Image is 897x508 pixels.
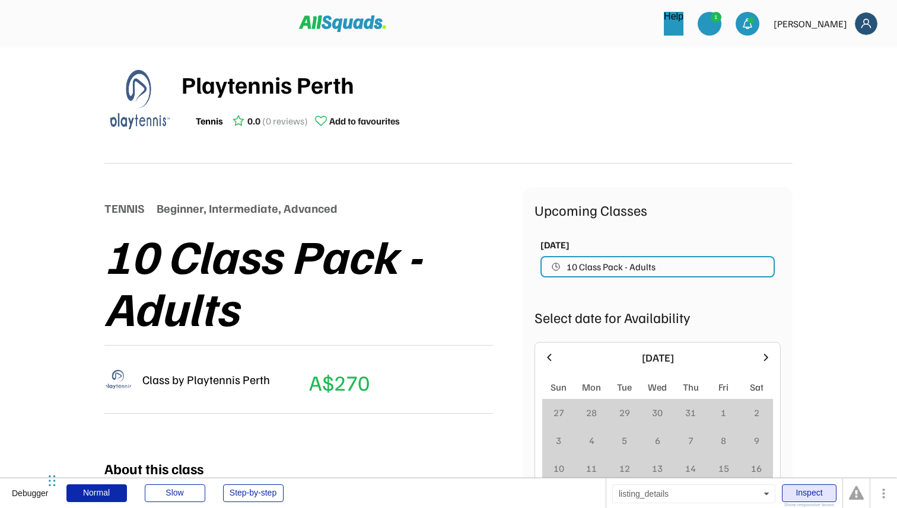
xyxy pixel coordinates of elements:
div: Select date for Availability [535,306,781,328]
div: Thu [683,380,699,394]
img: Squad%20Logo.svg [299,15,386,32]
div: Show responsive boxes [782,503,836,507]
div: 5 [622,433,627,448]
div: Add to favourites [329,114,400,128]
div: 1 [721,405,726,420]
div: Fri [718,380,729,394]
div: 16 [751,461,762,475]
div: [PERSON_NAME] [774,17,847,31]
div: [DATE] [562,350,753,366]
div: 31 [685,405,696,420]
button: 10 Class Pack - Adults [540,256,775,277]
div: 12 [619,461,630,475]
img: bell-03%20%281%29.svg [742,18,753,30]
div: 15 [718,461,729,475]
div: listing_details [612,484,775,503]
div: 3 [556,433,561,448]
img: playtennis%20blue%20logo%201.png [110,70,170,129]
img: playtennis%20blue%20logo%201.png [104,365,133,394]
div: 14 [685,461,696,475]
div: Beginner, Intermediate, Advanced [157,199,338,217]
div: 0.0 [247,114,260,128]
div: Sat [750,380,764,394]
img: Frame%2018.svg [855,12,877,35]
div: 30 [652,405,663,420]
div: Playtennis Perth [182,66,793,102]
div: 10 Class Pack - Adults [104,229,523,333]
div: Wed [648,380,667,394]
div: [DATE] [540,238,570,252]
div: Tue [617,380,632,394]
div: 11 [586,461,597,475]
div: 2 [754,405,759,420]
div: Sun [551,380,567,394]
div: 28 [586,405,597,420]
div: Tennis [196,114,223,128]
a: Help [664,12,683,36]
div: 29 [619,405,630,420]
div: Mon [582,380,601,394]
div: About this class [104,458,203,479]
div: TENNIS [104,199,145,217]
div: Slow [145,484,205,502]
div: A$270 [309,366,370,398]
div: 27 [554,405,564,420]
div: 6 [655,433,660,448]
div: Class by Playtennis Perth [142,370,270,388]
div: 1 [711,12,721,21]
div: 8 [721,433,726,448]
div: Normal [66,484,127,502]
div: Step-by-step [223,484,284,502]
div: 9 [754,433,759,448]
div: 7 [688,433,694,448]
div: (0 reviews) [262,114,308,128]
span: 10 Class Pack - Adults [567,262,656,271]
div: 10 [554,461,564,475]
div: Inspect [782,484,836,502]
div: 4 [589,433,594,448]
div: 13 [652,461,663,475]
div: Upcoming Classes [535,199,781,221]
